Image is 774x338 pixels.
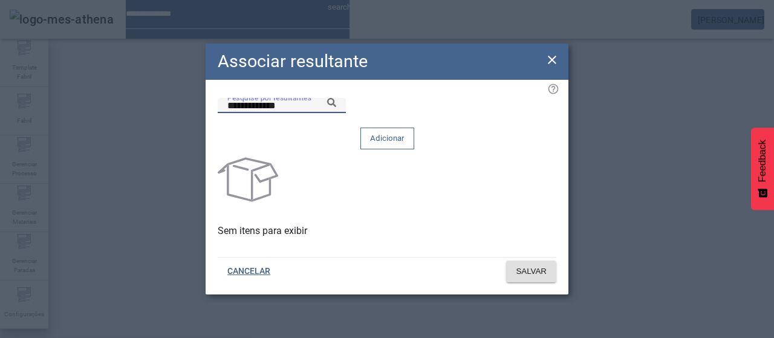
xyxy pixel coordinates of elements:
[751,128,774,210] button: Feedback - Mostrar pesquisa
[370,132,405,145] span: Adicionar
[218,48,368,74] h2: Associar resultante
[218,261,280,282] button: CANCELAR
[227,99,336,113] input: Number
[218,224,556,238] p: Sem itens para exibir
[757,140,768,182] span: Feedback
[516,265,547,278] span: SALVAR
[506,261,556,282] button: SALVAR
[227,265,270,278] span: CANCELAR
[360,128,414,149] button: Adicionar
[227,93,311,102] mat-label: Pesquise por resultantes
